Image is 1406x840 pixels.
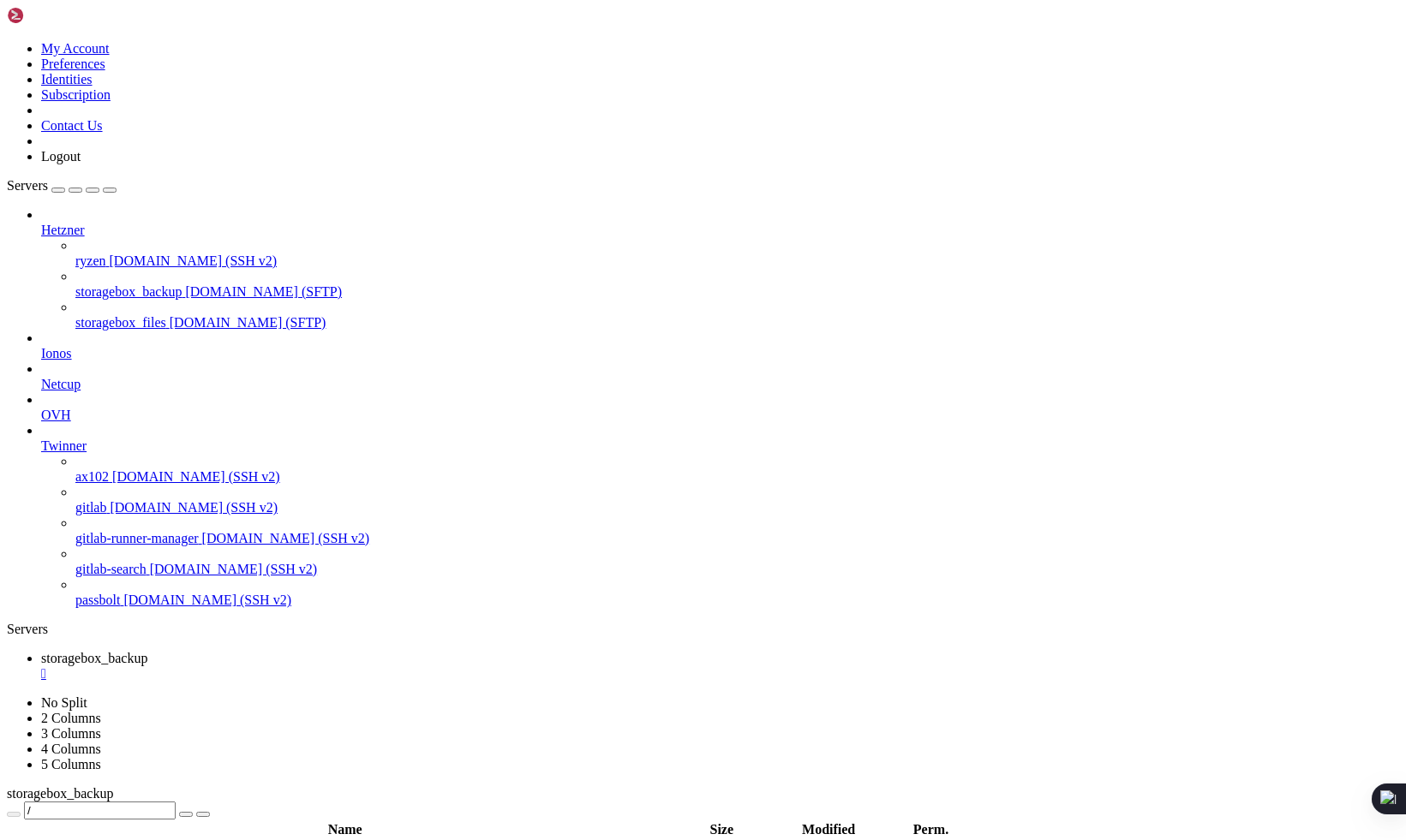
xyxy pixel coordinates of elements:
[41,72,93,86] a: Identities
[41,41,110,56] a: My Account
[41,346,72,360] span: Ionos
[41,118,103,133] a: Contact Us
[41,651,147,665] span: storagebox_backup
[75,284,1399,300] a: storagebox_backup [DOMAIN_NAME] (SFTP)
[41,726,101,741] a: 3 Columns
[41,438,87,453] span: Twinner
[683,821,760,838] th: Size: activate to sort column ascending
[41,423,1399,608] li: Twinner
[7,7,105,24] img: Shellngn
[41,408,71,422] span: OVH
[110,253,278,268] span: [DOMAIN_NAME] (SSH v2)
[75,469,109,484] span: ax102
[75,485,1399,515] li: gitlab [DOMAIN_NAME] (SSH v2)
[41,346,1399,361] a: Ionos
[75,238,1399,269] li: ryzen [DOMAIN_NAME] (SSH v2)
[41,377,1399,392] a: Netcup
[75,593,1399,608] a: passbolt [DOMAIN_NAME] (SSH v2)
[75,515,1399,546] li: gitlab-runner-manager [DOMAIN_NAME] (SSH v2)
[41,207,1399,331] li: Hetzner
[75,500,106,515] span: gitlab
[75,315,1399,331] a: storagebox_files [DOMAIN_NAME] (SFTP)
[75,300,1399,331] li: storagebox_files [DOMAIN_NAME] (SFTP)
[41,711,101,725] a: 2 Columns
[170,315,326,330] span: [DOMAIN_NAME] (SFTP)
[41,361,1399,392] li: Netcup
[7,178,117,193] a: Servers
[41,695,87,710] a: No Split
[41,392,1399,423] li: OVH
[897,821,965,838] th: Perm.: activate to sort column ascending
[41,87,111,102] a: Subscription
[7,622,1399,637] div: Servers
[24,801,176,819] input: Current Folder
[41,666,1399,682] a: 
[75,531,1399,546] a: gitlab-runner-manager [DOMAIN_NAME] (SSH v2)
[75,284,182,299] span: storagebox_backup
[75,593,120,607] span: passbolt
[150,562,318,576] span: [DOMAIN_NAME] (SSH v2)
[110,500,278,515] span: [DOMAIN_NAME] (SSH v2)
[41,757,101,771] a: 5 Columns
[41,331,1399,361] li: Ionos
[112,469,280,484] span: [DOMAIN_NAME] (SSH v2)
[41,742,101,756] a: 4 Columns
[41,438,1399,454] a: Twinner
[41,223,85,237] span: Hetzner
[762,821,895,838] th: Modified: activate to sort column ascending
[41,408,1399,423] a: OVH
[7,786,113,801] span: storagebox_backup
[75,454,1399,485] li: ax102 [DOMAIN_NAME] (SSH v2)
[75,469,1399,485] a: ax102 [DOMAIN_NAME] (SSH v2)
[41,651,1399,682] a: storagebox_backup
[75,253,1399,269] a: ryzen [DOMAIN_NAME] (SSH v2)
[75,546,1399,577] li: gitlab-search [DOMAIN_NAME] (SSH v2)
[41,57,105,71] a: Preferences
[75,562,1399,577] a: gitlab-search [DOMAIN_NAME] (SSH v2)
[75,500,1399,515] a: gitlab [DOMAIN_NAME] (SSH v2)
[123,593,291,607] span: [DOMAIN_NAME] (SSH v2)
[41,149,81,164] a: Logout
[75,315,166,330] span: storagebox_files
[202,531,370,545] span: [DOMAIN_NAME] (SSH v2)
[185,284,342,299] span: [DOMAIN_NAME] (SFTP)
[75,253,106,268] span: ryzen
[75,531,199,545] span: gitlab-runner-manager
[41,223,1399,238] a: Hetzner
[41,377,81,391] span: Netcup
[75,562,147,576] span: gitlab-search
[75,269,1399,300] li: storagebox_backup [DOMAIN_NAME] (SFTP)
[9,821,681,838] th: Name: activate to sort column descending
[75,577,1399,608] li: passbolt [DOMAIN_NAME] (SSH v2)
[7,178,48,193] span: Servers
